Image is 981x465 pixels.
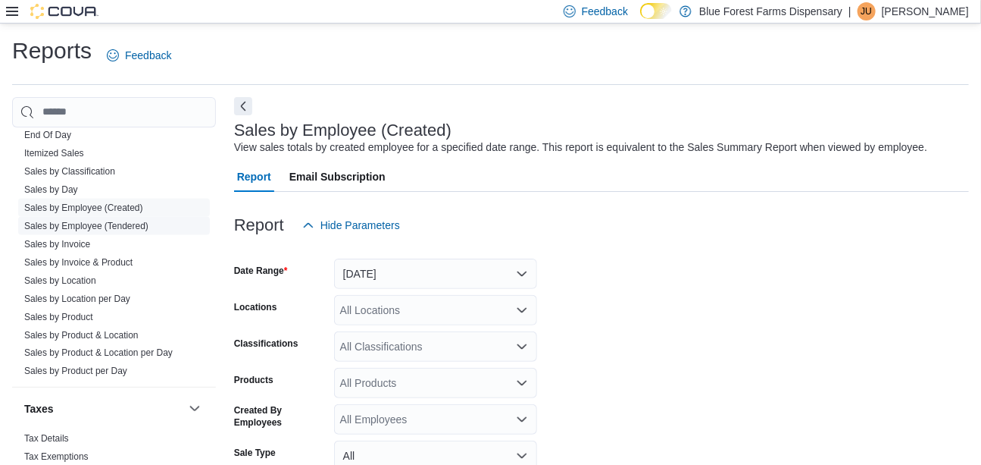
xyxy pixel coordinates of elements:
[24,147,84,159] span: Itemized Sales
[24,239,90,250] a: Sales by Invoice
[24,311,93,323] span: Sales by Product
[24,312,93,322] a: Sales by Product
[24,203,143,213] a: Sales by Employee (Created)
[24,348,173,359] a: Sales by Product & Location per Day
[24,184,78,196] span: Sales by Day
[30,4,98,19] img: Cova
[24,220,148,232] span: Sales by Employee (Tendered)
[24,275,96,287] span: Sales by Location
[234,97,252,115] button: Next
[334,259,537,289] button: [DATE]
[24,329,139,341] span: Sales by Product & Location
[24,202,143,214] span: Sales by Employee (Created)
[24,256,133,269] span: Sales by Invoice & Product
[24,401,183,416] button: Taxes
[582,4,628,19] span: Feedback
[125,48,171,63] span: Feedback
[234,265,288,277] label: Date Range
[12,36,92,66] h1: Reports
[24,330,139,341] a: Sales by Product & Location
[640,19,641,20] span: Dark Mode
[237,162,271,192] span: Report
[234,374,273,386] label: Products
[699,2,842,20] p: Blue Forest Farms Dispensary
[858,2,876,20] div: Jennifer Untiedt
[12,126,216,387] div: Sales
[24,451,89,463] span: Tax Exemptions
[848,2,851,20] p: |
[640,3,672,19] input: Dark Mode
[516,413,528,426] button: Open list of options
[234,216,284,234] h3: Report
[234,121,451,140] h3: Sales by Employee (Created)
[24,401,54,416] h3: Taxes
[24,433,69,445] span: Tax Details
[24,347,173,360] span: Sales by Product & Location per Day
[234,447,276,459] label: Sale Type
[24,165,115,178] span: Sales by Classification
[516,377,528,389] button: Open list of options
[24,148,84,159] a: Itemized Sales
[234,404,328,429] label: Created By Employees
[24,129,71,141] span: End Of Day
[234,140,927,156] div: View sales totals by created employee for a specified date range. This report is equivalent to th...
[861,2,873,20] span: JU
[24,452,89,463] a: Tax Exemptions
[24,166,115,177] a: Sales by Classification
[24,366,127,377] a: Sales by Product per Day
[24,257,133,268] a: Sales by Invoice & Product
[24,294,130,304] a: Sales by Location per Day
[101,40,177,71] a: Feedback
[24,221,148,231] a: Sales by Employee (Tendered)
[516,304,528,316] button: Open list of options
[289,162,386,192] span: Email Subscription
[882,2,969,20] p: [PERSON_NAME]
[296,210,406,240] button: Hide Parameters
[24,238,90,250] span: Sales by Invoice
[24,434,69,445] a: Tax Details
[24,184,78,195] a: Sales by Day
[186,400,204,418] button: Taxes
[320,218,400,233] span: Hide Parameters
[234,338,298,350] label: Classifications
[24,366,127,378] span: Sales by Product per Day
[24,130,71,140] a: End Of Day
[516,341,528,353] button: Open list of options
[234,301,277,313] label: Locations
[24,275,96,286] a: Sales by Location
[24,293,130,305] span: Sales by Location per Day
